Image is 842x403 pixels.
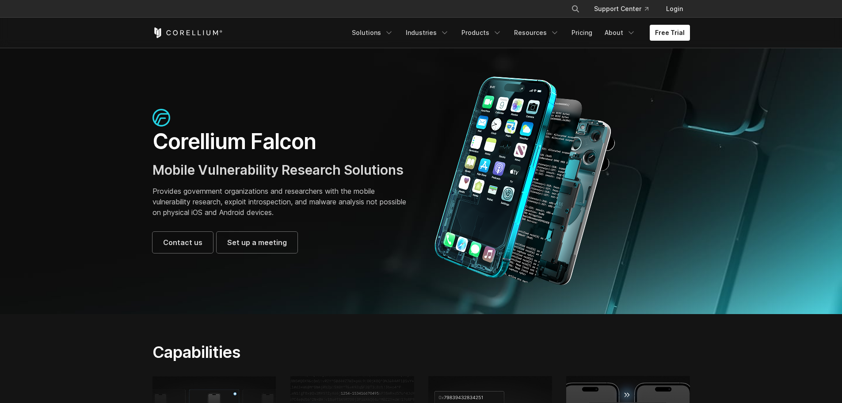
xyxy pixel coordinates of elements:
[152,162,404,178] span: Mobile Vulnerability Research Solutions
[560,1,690,17] div: Navigation Menu
[599,25,641,41] a: About
[347,25,399,41] a: Solutions
[217,232,297,253] a: Set up a meeting
[347,25,690,41] div: Navigation Menu
[456,25,507,41] a: Products
[152,342,505,362] h2: Capabilities
[400,25,454,41] a: Industries
[227,237,287,248] span: Set up a meeting
[566,25,598,41] a: Pricing
[152,186,412,218] p: Provides government organizations and researchers with the mobile vulnerability research, exploit...
[659,1,690,17] a: Login
[509,25,564,41] a: Resources
[152,232,213,253] a: Contact us
[430,76,620,286] img: Corellium_Falcon Hero 1
[152,109,170,127] img: falcon-icon
[587,1,655,17] a: Support Center
[650,25,690,41] a: Free Trial
[163,237,202,248] span: Contact us
[568,1,583,17] button: Search
[152,128,412,155] h1: Corellium Falcon
[152,27,223,38] a: Corellium Home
